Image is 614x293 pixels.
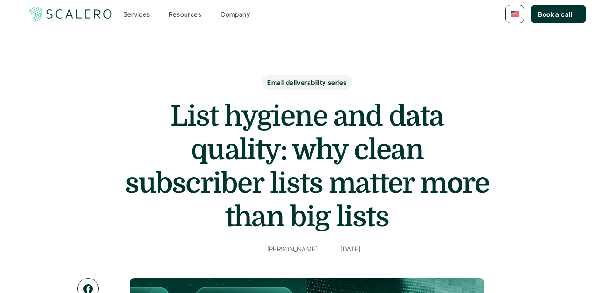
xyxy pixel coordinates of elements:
[28,6,114,22] a: Scalero company logo
[340,243,360,255] p: [DATE]
[121,99,494,234] h1: List hygiene and data quality: why clean subscriber lists matter more than big lists
[267,243,318,255] p: [PERSON_NAME]
[124,9,150,19] p: Services
[531,5,586,23] a: Book a call
[169,9,201,19] p: Resources
[28,5,114,23] img: Scalero company logo
[267,77,346,87] p: Email deliverability series
[221,9,250,19] p: Company
[538,9,572,19] p: Book a call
